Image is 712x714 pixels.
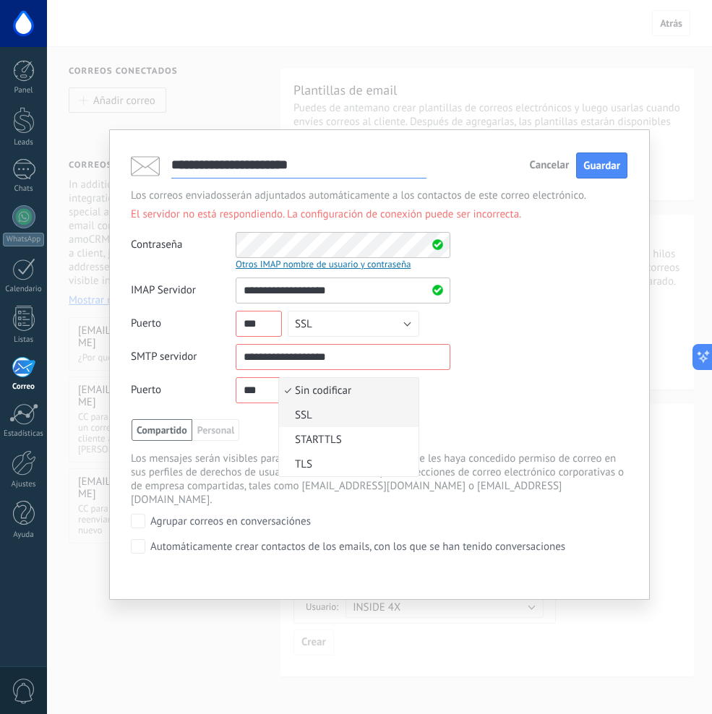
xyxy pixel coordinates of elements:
div: Puerto [131,377,236,403]
div: Los correos enviados serán adjuntados automáticamente a los contactos de este correo electrónico. [131,189,627,202]
div: Ayuda [3,530,45,540]
div: Los mensajes serán visibles para todos los usuarios a los que se les haya concedido permiso de co... [131,452,627,507]
div: Contraseña [131,232,236,270]
span: SSL [295,317,312,331]
div: Puerto [131,311,236,337]
div: WhatsApp [3,233,44,246]
span: Personal [192,419,240,441]
span: Sin codificar [279,384,414,397]
div: Panel [3,86,45,95]
button: Guardar [576,152,627,179]
div: IMAP Servidor [131,278,236,304]
div: Listas [3,335,45,345]
span: SSL [279,408,414,422]
div: Automáticamente crear contactos de los emails, con los que se han tenido conversaciones [150,541,565,554]
div: Correo [3,382,45,392]
div: Ajustes [3,480,45,489]
span: STARTTLS [279,433,414,447]
div: Otros IMAP nombre de usuario y contraseña [236,258,450,270]
span: Compartido [132,419,192,441]
span: Guardar [583,159,620,173]
div: Calendario [3,285,45,294]
div: Leads [3,138,45,147]
button: SSL [288,311,419,337]
div: Estadísticas [3,429,45,439]
div: SMTP servidor [131,344,236,370]
div: El servidor no está respondiendo. La configuración de conexión puede ser incorrecta. [131,207,627,221]
span: TLS [279,457,414,471]
button: Cancelar [529,160,569,171]
div: Chats [3,184,45,194]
